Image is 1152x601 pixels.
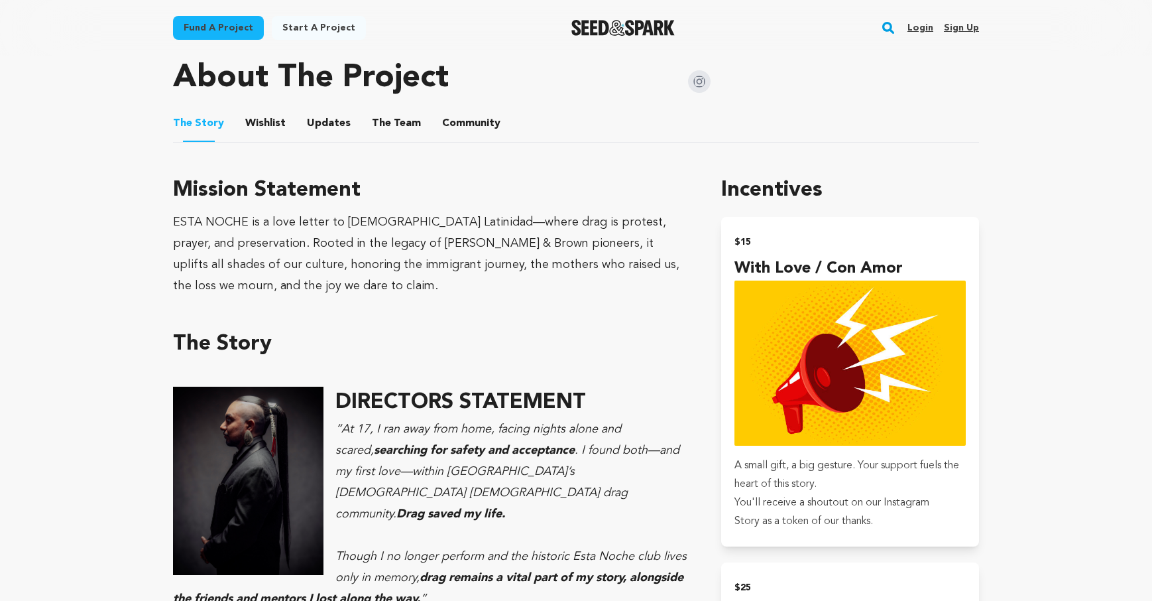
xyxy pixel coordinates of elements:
[173,212,689,297] div: ESTA NOCHE is a love letter to [DEMOGRAPHIC_DATA] Latinidad—where drag is protest, prayer, and pr...
[307,115,351,131] span: Updates
[734,233,966,251] h2: $15
[372,115,391,131] span: The
[734,456,966,494] p: A small gift, a big gesture. Your support fuels the heart of this story.
[734,578,966,597] h2: $25
[173,115,224,131] span: Story
[173,387,323,575] img: 1750026257-Reuben_color.JPG
[173,174,689,206] h3: Mission Statement
[442,115,500,131] span: Community
[335,551,687,584] em: Though I no longer perform and the historic Esta Noche club lives only in memory,
[374,444,575,456] em: searching for safety and acceptance
[173,16,264,40] a: Fund a project
[944,17,979,38] a: Sign up
[173,115,192,131] span: The
[734,494,966,531] p: You'll receive a shoutout on our Instagram Story as a token of our thanks.
[721,174,979,206] h1: Incentives
[734,257,966,281] h4: With Love / Con Amor
[907,17,933,38] a: Login
[335,392,586,413] strong: DIRECTORS STATEMENT
[335,423,621,456] em: “At 17, I ran away from home, facing nights alone and scared,
[734,281,966,446] img: incentive
[272,16,366,40] a: Start a project
[372,115,421,131] span: Team
[173,62,449,94] h1: About The Project
[396,508,505,520] em: Drag saved my life.
[688,70,711,93] img: Seed&Spark Instagram Icon
[721,217,979,547] button: $15 With Love / Con Amor incentive A small gift, a big gesture. Your support fuels the heart of t...
[245,115,286,131] span: Wishlist
[571,20,675,36] a: Seed&Spark Homepage
[335,444,679,520] em: . I found both—and my first love—within [GEOGRAPHIC_DATA]’s [DEMOGRAPHIC_DATA] [DEMOGRAPHIC_DATA]...
[571,20,675,36] img: Seed&Spark Logo Dark Mode
[173,328,689,360] h3: The Story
